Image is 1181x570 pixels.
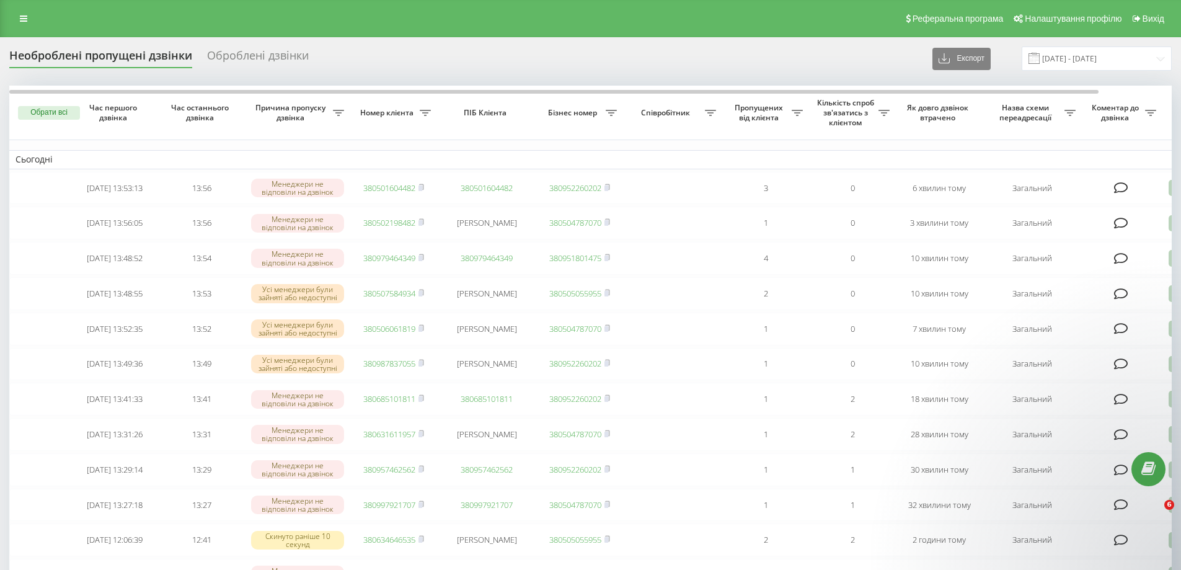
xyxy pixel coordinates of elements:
td: 1 [722,418,809,451]
a: 380997921707 [363,499,415,510]
td: 2 [722,277,809,310]
td: 12:41 [158,523,245,556]
div: Менеджери не відповіли на дзвінок [251,249,344,267]
td: 2 [809,418,896,451]
td: 13:56 [158,207,245,239]
a: 380952260202 [549,358,601,369]
td: 1 [722,383,809,416]
td: 32 хвилини тому [896,489,983,522]
a: 380631611957 [363,429,415,440]
span: Назва схеми переадресації [989,103,1064,122]
div: Усі менеджери були зайняті або недоступні [251,355,344,373]
a: 380504787070 [549,429,601,440]
div: Скинуто раніше 10 секунд [251,531,344,550]
td: 3 хвилини тому [896,207,983,239]
td: [DATE] 13:52:35 [71,313,158,345]
td: [DATE] 13:41:33 [71,383,158,416]
div: Менеджери не відповіли на дзвінок [251,390,344,409]
a: 380952260202 [549,182,601,194]
td: Загальний [983,277,1082,310]
span: Причина пропуску дзвінка [251,103,333,122]
td: [PERSON_NAME] [437,418,536,451]
td: Загальний [983,207,1082,239]
td: 2 години тому [896,523,983,556]
a: 380987837055 [363,358,415,369]
td: Загальний [983,383,1082,416]
span: Коментар до дзвінка [1088,103,1145,122]
span: Час першого дзвінка [81,103,148,122]
a: 380507584934 [363,288,415,299]
span: ПІБ Клієнта [448,108,526,118]
span: 6 [1164,500,1174,510]
td: 1 [809,489,896,522]
td: 30 хвилин тому [896,453,983,486]
td: Загальний [983,348,1082,381]
td: [PERSON_NAME] [437,348,536,381]
button: Експорт [932,48,991,70]
td: 0 [809,172,896,205]
div: Менеджери не відповіли на дзвінок [251,214,344,233]
td: 7 хвилин тому [896,313,983,345]
span: Налаштування профілю [1025,14,1121,24]
div: Менеджери не відповіли на дзвінок [251,460,344,479]
span: Реферальна програма [913,14,1004,24]
span: Час останнього дзвінка [168,103,235,122]
td: 13:27 [158,489,245,522]
div: Усі менеджери були зайняті або недоступні [251,319,344,338]
td: Загальний [983,523,1082,556]
a: 380957462562 [363,464,415,475]
td: 1 [722,313,809,345]
a: 380505055955 [549,534,601,545]
span: Бізнес номер [542,108,606,118]
span: Вихід [1143,14,1164,24]
a: 380957462562 [461,464,513,475]
td: Загальний [983,418,1082,451]
td: 4 [722,242,809,275]
a: 380501604482 [363,182,415,194]
a: 380952260202 [549,464,601,475]
td: [DATE] 13:53:13 [71,172,158,205]
td: 0 [809,313,896,345]
td: [DATE] 13:48:52 [71,242,158,275]
td: [DATE] 12:06:39 [71,523,158,556]
td: 2 [722,523,809,556]
a: 380505055955 [549,288,601,299]
td: 13:41 [158,383,245,416]
td: [DATE] 13:56:05 [71,207,158,239]
span: Співробітник [629,108,705,118]
div: Менеджери не відповіли на дзвінок [251,425,344,443]
td: [PERSON_NAME] [437,313,536,345]
div: Менеджери не відповіли на дзвінок [251,179,344,197]
td: 28 хвилин тому [896,418,983,451]
td: 0 [809,207,896,239]
td: 1 [722,348,809,381]
td: Загальний [983,242,1082,275]
td: [DATE] 13:48:55 [71,277,158,310]
a: 380952260202 [549,393,601,404]
td: [PERSON_NAME] [437,277,536,310]
td: [PERSON_NAME] [437,207,536,239]
td: 3 [722,172,809,205]
td: [PERSON_NAME] [437,523,536,556]
td: [DATE] 13:31:26 [71,418,158,451]
a: 380504787070 [549,323,601,334]
td: 2 [809,523,896,556]
td: 13:56 [158,172,245,205]
a: 380504787070 [549,499,601,510]
div: Усі менеджери були зайняті або недоступні [251,284,344,303]
a: 380634646535 [363,534,415,545]
a: 380951801475 [549,252,601,264]
td: 13:52 [158,313,245,345]
a: 380501604482 [461,182,513,194]
span: Номер клієнта [356,108,420,118]
td: [DATE] 13:49:36 [71,348,158,381]
td: 13:31 [158,418,245,451]
span: Пропущених від клієнта [728,103,792,122]
button: Обрати всі [18,106,80,120]
iframe: Intercom live chat [1139,500,1169,530]
td: 13:54 [158,242,245,275]
a: 380502198482 [363,217,415,228]
a: 380997921707 [461,499,513,510]
span: Кількість спроб зв'язатись з клієнтом [815,98,878,127]
a: 380506061819 [363,323,415,334]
